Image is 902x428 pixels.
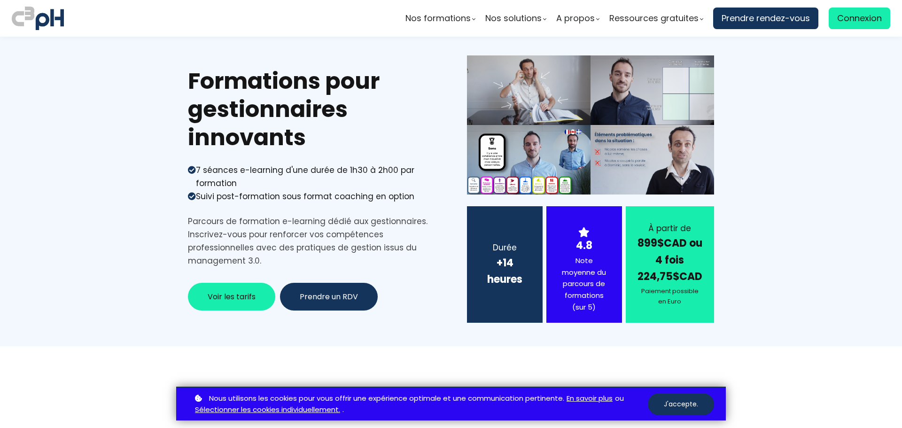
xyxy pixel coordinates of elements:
button: Voir les tarifs [188,283,275,311]
a: Prendre rendez-vous [713,8,818,29]
strong: 899$CAD ou 4 fois 224,75$CAD [638,236,702,283]
button: J'accepte. [648,393,714,415]
span: Nos formations [405,11,471,25]
div: Durée [479,241,530,254]
a: Sélectionner les cookies individuellement. [195,404,340,416]
b: +14 heures [487,256,522,287]
img: logo C3PH [12,5,64,32]
h1: Formations pour gestionnaires innovants [188,67,435,152]
span: Connexion [837,11,882,25]
span: Ressources gratuites [609,11,699,25]
span: Voir les tarifs [208,291,256,303]
div: Suivi post-formation sous format coaching en option [196,190,414,203]
span: A propos [556,11,595,25]
span: Prendre rendez-vous [722,11,810,25]
p: ou . [193,393,648,416]
div: Parcours de formation e-learning dédié aux gestionnaires. Inscrivez-vous pour renforcer vos compé... [188,215,435,267]
a: Connexion [829,8,890,29]
span: Nous utilisons les cookies pour vous offrir une expérience optimale et une communication pertinente. [209,393,564,405]
span: Nos solutions [485,11,542,25]
strong: 4.8 [576,238,592,253]
div: À partir de [638,222,702,235]
span: Prendre un RDV [300,291,358,303]
div: Note moyenne du parcours de formations (sur 5) [558,255,610,313]
div: 7 séances e-learning d'une durée de 1h30 à 2h00 par formation [196,163,435,190]
button: Prendre un RDV [280,283,378,311]
div: Paiement possible en Euro [638,286,702,307]
a: En savoir plus [567,393,613,405]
